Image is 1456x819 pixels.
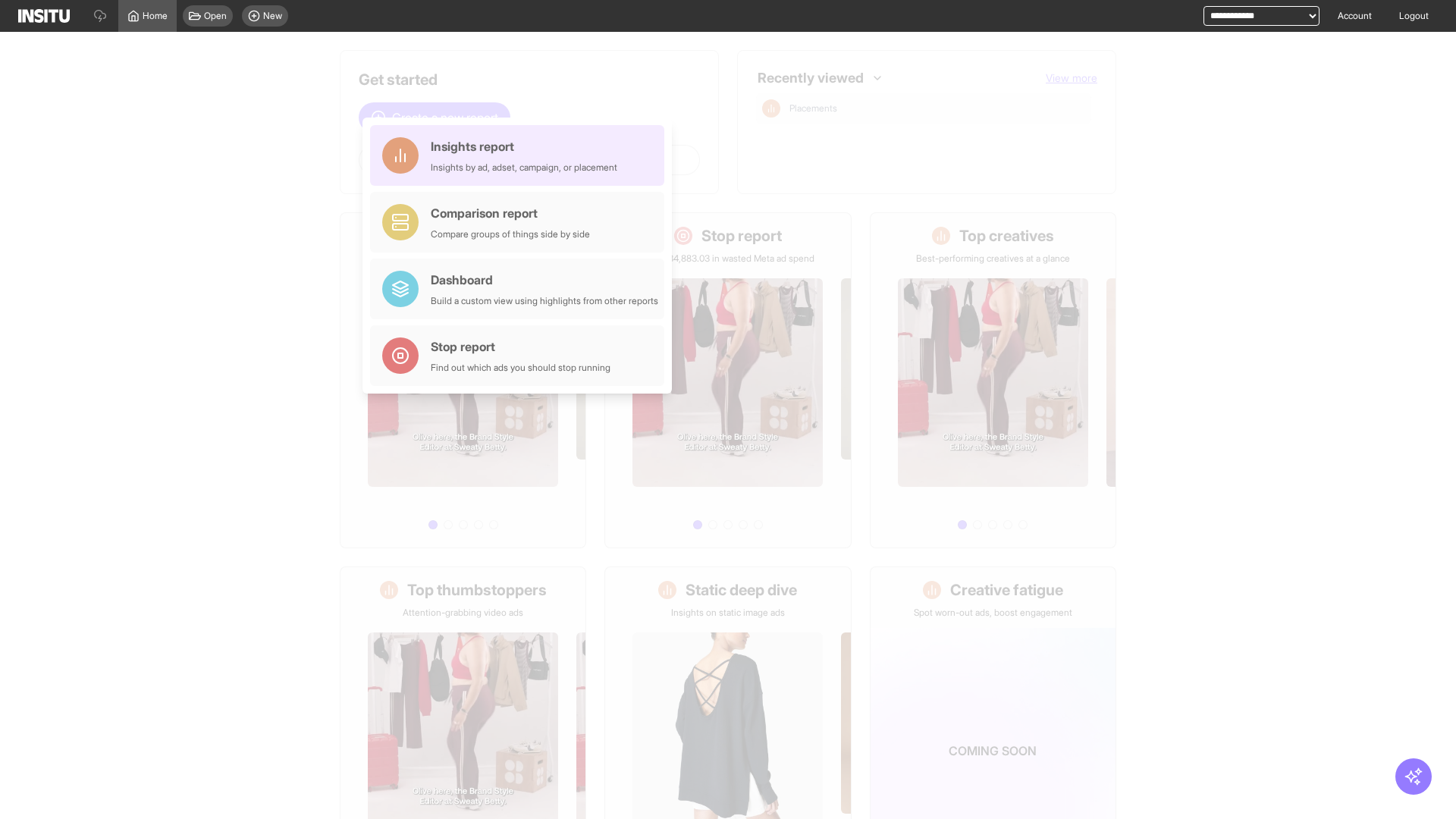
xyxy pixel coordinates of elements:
span: Home [143,10,168,22]
div: Dashboard [431,271,658,289]
span: New [263,10,282,22]
div: Insights by ad, adset, campaign, or placement [431,162,617,174]
span: Open [204,10,227,22]
div: Build a custom view using highlights from other reports [431,295,658,307]
div: Find out which ads you should stop running [431,362,610,374]
div: Comparison report [431,204,590,222]
div: Compare groups of things side by side [431,228,590,240]
img: Logo [18,9,70,23]
div: Stop report [431,337,610,356]
div: Insights report [431,137,617,155]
